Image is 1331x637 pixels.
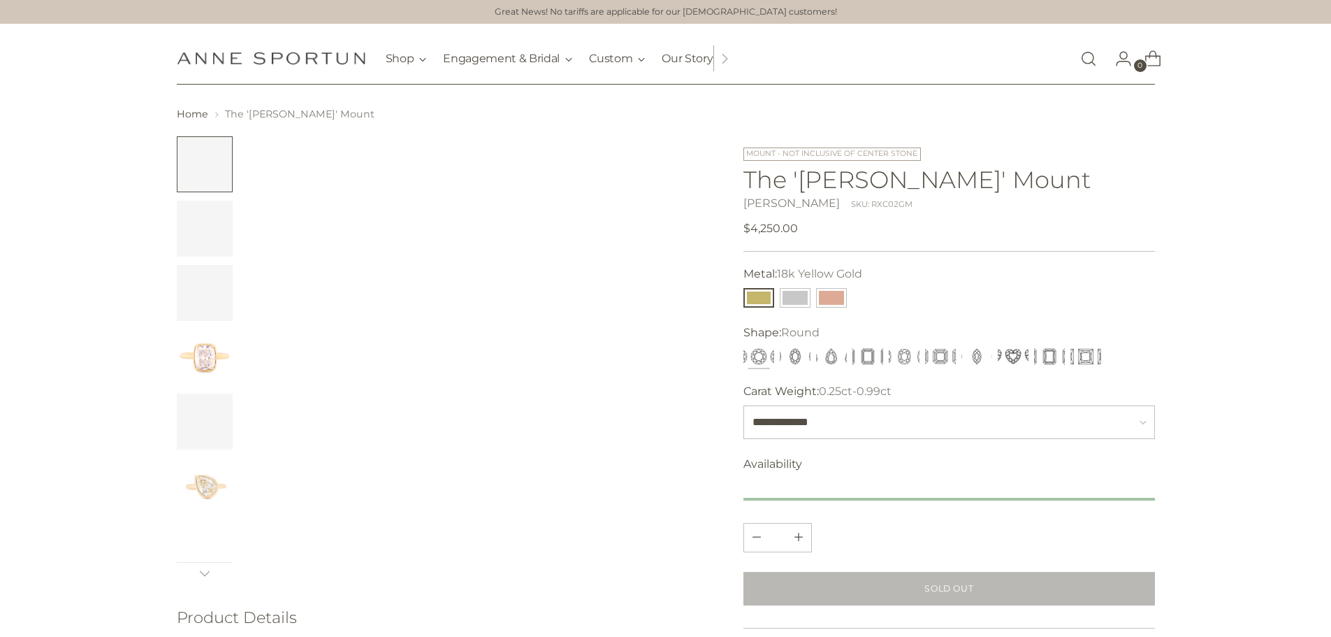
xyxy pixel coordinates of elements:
span: The '[PERSON_NAME]' Mount [225,108,374,120]
span: Availability [743,456,802,473]
button: Asscher [925,347,956,366]
span: 18k Yellow Gold [777,267,862,280]
button: Change image to image 2 [177,201,233,257]
button: Emerald [852,347,883,366]
button: Princess [1070,347,1101,366]
button: Radiant [1034,347,1065,366]
button: Change image to image 6 [177,458,233,514]
a: Open search modal [1075,45,1103,73]
a: Open cart modal [1133,45,1161,73]
div: SKU: RXC02GM [851,199,912,210]
button: Pear [816,347,847,366]
span: 0 [1134,59,1147,72]
span: Round [781,326,820,339]
label: Metal: [743,266,862,282]
a: Home [177,108,208,120]
button: Round [743,347,774,366]
label: Carat Weight: [743,383,892,400]
button: Change image to image 3 [177,265,233,321]
button: Oval [780,347,810,366]
a: [PERSON_NAME] [743,196,840,210]
button: Change image to image 5 [177,394,233,450]
a: Go to the account page [1104,45,1132,73]
label: Shape: [743,324,820,341]
button: 14k Rose Gold [816,288,847,308]
nav: breadcrumbs [177,107,1155,122]
button: Custom [589,43,645,74]
button: Heart [998,347,1028,366]
span: 0.25ct-0.99ct [819,385,892,398]
span: $4,250.00 [743,220,798,237]
input: Product quantity [761,524,794,552]
a: The 'Haley' Mount [252,136,700,585]
button: Change image to image 1 [177,136,233,192]
h3: Product Details [177,609,700,627]
button: Marquise [961,347,992,366]
a: Our Story [662,43,713,74]
button: Shop [386,43,427,74]
button: Change image to image 4 [177,329,233,385]
h1: The '[PERSON_NAME]' Mount [743,166,1154,192]
button: 18k Yellow Gold [743,288,774,308]
a: Anne Sportun Fine Jewellery [177,52,365,65]
button: Subtract product quantity [786,524,811,552]
button: Add product quantity [744,524,769,552]
button: 14k White Gold [780,288,810,308]
button: Engagement & Bridal [443,43,572,74]
a: Great News! No tariffs are applicable for our [DEMOGRAPHIC_DATA] customers! [495,6,837,19]
button: Cushion [889,347,919,366]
